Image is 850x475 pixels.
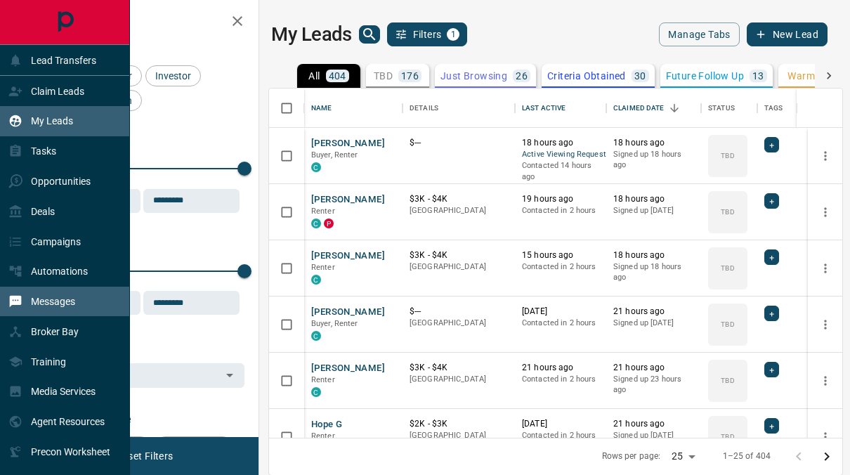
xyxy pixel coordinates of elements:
[764,306,779,321] div: +
[764,418,779,434] div: +
[666,446,700,467] div: 25
[522,418,599,430] p: [DATE]
[271,23,352,46] h1: My Leads
[522,430,599,441] p: Contacted in 2 hours
[311,418,342,431] button: Hope G
[613,362,694,374] p: 21 hours ago
[769,419,774,433] span: +
[311,162,321,172] div: condos.ca
[613,318,694,329] p: Signed up [DATE]
[613,261,694,283] p: Signed up 18 hours ago
[311,89,332,128] div: Name
[410,89,438,128] div: Details
[747,22,828,46] button: New Lead
[613,89,665,128] div: Claimed Date
[522,306,599,318] p: [DATE]
[410,418,508,430] p: $2K - $3K
[304,89,403,128] div: Name
[721,431,734,442] p: TBD
[769,250,774,264] span: +
[613,205,694,216] p: Signed up [DATE]
[308,71,320,81] p: All
[764,362,779,377] div: +
[769,194,774,208] span: +
[403,89,515,128] div: Details
[522,137,599,149] p: 18 hours ago
[613,149,694,171] p: Signed up 18 hours ago
[410,193,508,205] p: $3K - $4K
[666,71,744,81] p: Future Follow Up
[815,314,836,335] button: more
[613,193,694,205] p: 18 hours ago
[752,71,764,81] p: 13
[701,89,757,128] div: Status
[359,25,380,44] button: search button
[815,258,836,279] button: more
[547,71,626,81] p: Criteria Obtained
[602,450,661,462] p: Rows per page:
[107,444,182,468] button: Reset Filters
[522,318,599,329] p: Contacted in 2 hours
[311,249,385,263] button: [PERSON_NAME]
[410,205,508,216] p: [GEOGRAPHIC_DATA]
[401,71,419,81] p: 176
[634,71,646,81] p: 30
[311,207,335,216] span: Renter
[410,318,508,329] p: [GEOGRAPHIC_DATA]
[448,30,458,39] span: 1
[764,193,779,209] div: +
[708,89,735,128] div: Status
[311,219,321,228] div: condos.ca
[723,450,771,462] p: 1–25 of 404
[813,443,841,471] button: Go to next page
[311,306,385,319] button: [PERSON_NAME]
[515,89,606,128] div: Last Active
[410,362,508,374] p: $3K - $4K
[769,306,774,320] span: +
[311,263,335,272] span: Renter
[410,374,508,385] p: [GEOGRAPHIC_DATA]
[764,249,779,265] div: +
[815,427,836,448] button: more
[613,418,694,430] p: 21 hours ago
[721,375,734,386] p: TBD
[721,207,734,217] p: TBD
[410,261,508,273] p: [GEOGRAPHIC_DATA]
[311,319,358,328] span: Buyer, Renter
[606,89,701,128] div: Claimed Date
[440,71,507,81] p: Just Browsing
[815,370,836,391] button: more
[665,98,684,118] button: Sort
[410,249,508,261] p: $3K - $4K
[613,430,694,441] p: Signed up [DATE]
[659,22,739,46] button: Manage Tabs
[721,263,734,273] p: TBD
[387,22,468,46] button: Filters1
[613,306,694,318] p: 21 hours ago
[329,71,346,81] p: 404
[721,150,734,161] p: TBD
[311,375,335,384] span: Renter
[764,89,783,128] div: Tags
[311,387,321,397] div: condos.ca
[311,275,321,285] div: condos.ca
[516,71,528,81] p: 26
[815,202,836,223] button: more
[613,374,694,396] p: Signed up 23 hours ago
[311,193,385,207] button: [PERSON_NAME]
[324,219,334,228] div: property.ca
[311,331,321,341] div: condos.ca
[522,261,599,273] p: Contacted in 2 hours
[522,374,599,385] p: Contacted in 2 hours
[410,137,508,149] p: $---
[522,149,599,161] span: Active Viewing Request
[613,137,694,149] p: 18 hours ago
[410,430,508,441] p: [GEOGRAPHIC_DATA]
[764,137,779,152] div: +
[522,249,599,261] p: 15 hours ago
[769,138,774,152] span: +
[613,249,694,261] p: 18 hours ago
[522,362,599,374] p: 21 hours ago
[311,150,358,160] span: Buyer, Renter
[721,319,734,330] p: TBD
